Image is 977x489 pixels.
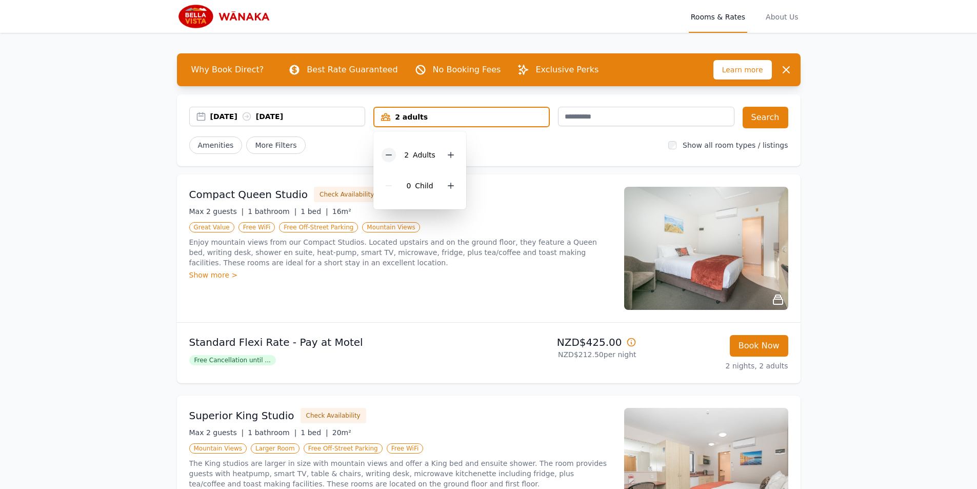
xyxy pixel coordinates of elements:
[415,182,433,190] span: Child
[189,335,485,349] p: Standard Flexi Rate - Pay at Motel
[189,443,247,454] span: Mountain Views
[301,207,328,216] span: 1 bed |
[248,428,296,437] span: 1 bathroom |
[189,458,612,489] p: The King studios are larger in size with mountain views and offer a King bed and ensuite shower. ...
[279,222,358,232] span: Free Off-Street Parking
[189,207,244,216] span: Max 2 guests |
[238,222,275,232] span: Free WiFi
[493,349,636,360] p: NZD$212.50 per night
[743,107,788,128] button: Search
[730,335,788,357] button: Book Now
[189,187,308,202] h3: Compact Queen Studio
[189,408,294,423] h3: Superior King Studio
[189,136,243,154] button: Amenities
[177,4,275,29] img: Bella Vista Wanaka
[189,428,244,437] span: Max 2 guests |
[332,207,351,216] span: 16m²
[301,428,328,437] span: 1 bed |
[683,141,788,149] label: Show all room types / listings
[413,151,435,159] span: Adult s
[246,136,305,154] span: More Filters
[183,60,272,80] span: Why Book Direct?
[210,111,365,122] div: [DATE] [DATE]
[713,60,772,80] span: Learn more
[248,207,296,216] span: 1 bathroom |
[404,151,409,159] span: 2
[304,443,383,454] span: Free Off-Street Parking
[189,355,276,365] span: Free Cancellation until ...
[189,222,234,232] span: Great Value
[251,443,300,454] span: Larger Room
[332,428,351,437] span: 20m²
[645,361,788,371] p: 2 nights, 2 adults
[314,187,380,202] button: Check Availability
[493,335,636,349] p: NZD$425.00
[374,112,549,122] div: 2 adults
[307,64,397,76] p: Best Rate Guaranteed
[189,270,612,280] div: Show more >
[189,237,612,268] p: Enjoy mountain views from our Compact Studios. Located upstairs and on the ground floor, they fea...
[387,443,424,454] span: Free WiFi
[301,408,366,423] button: Check Availability
[406,182,411,190] span: 0
[433,64,501,76] p: No Booking Fees
[362,222,420,232] span: Mountain Views
[535,64,599,76] p: Exclusive Perks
